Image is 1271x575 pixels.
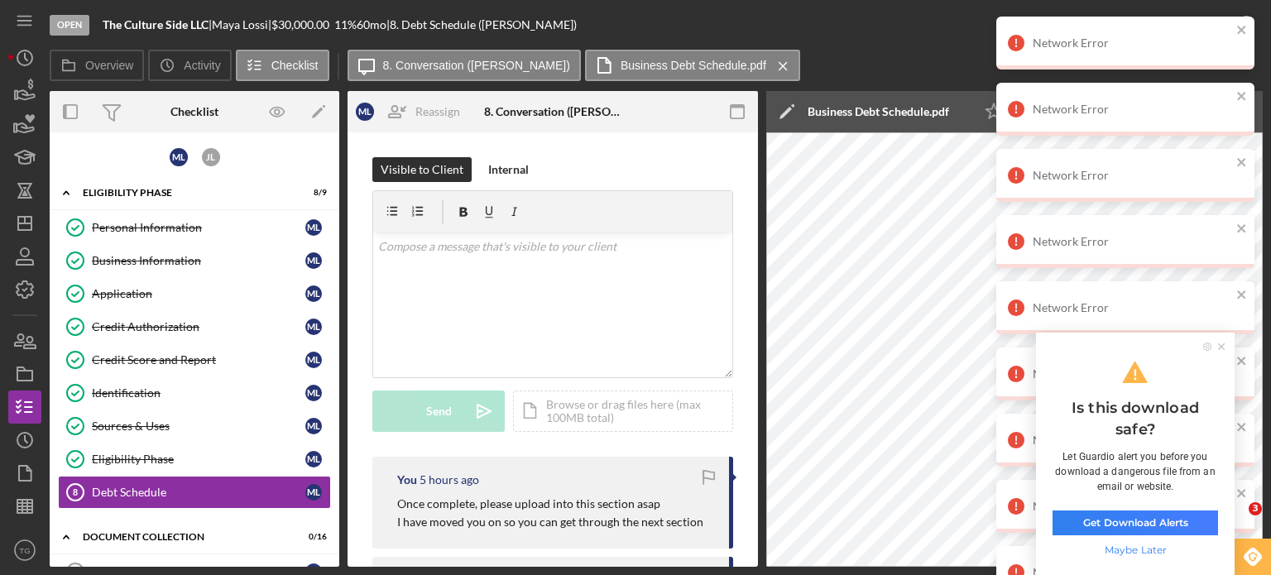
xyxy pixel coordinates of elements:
[305,418,322,434] div: M L
[85,59,133,72] label: Overview
[348,50,581,81] button: 8. Conversation ([PERSON_NAME])
[236,50,329,81] button: Checklist
[348,95,477,128] button: MLReassign
[8,534,41,567] button: TG
[271,18,334,31] div: $30,000.00
[1145,8,1225,41] div: Mark Complete
[58,410,331,443] a: Sources & UsesML
[1033,434,1231,447] div: Network Error
[212,18,271,31] div: Maya Lossi |
[50,15,89,36] div: Open
[1236,89,1248,105] button: close
[386,18,577,31] div: | 8. Debt Schedule ([PERSON_NAME])
[1236,354,1248,370] button: close
[73,487,78,497] tspan: 8
[484,105,621,118] div: 8. Conversation ([PERSON_NAME])
[170,148,188,166] div: M L
[397,513,703,531] p: I have moved you on so you can get through the next section
[1129,8,1263,41] button: Mark Complete
[92,419,305,433] div: Sources & Uses
[58,443,331,476] a: Eligibility PhaseML
[305,252,322,269] div: M L
[103,17,209,31] b: The Culture Side LLC
[83,532,285,542] div: Document Collection
[808,105,949,118] div: Business Debt Schedule.pdf
[1236,486,1248,502] button: close
[305,219,322,236] div: M L
[92,353,305,367] div: Credit Score and Report
[1033,103,1231,116] div: Network Error
[1236,156,1248,171] button: close
[1033,500,1231,513] div: Network Error
[1215,502,1254,542] iframe: Intercom live chat
[297,532,327,542] div: 0 / 16
[58,277,331,310] a: ApplicationML
[58,244,331,277] a: Business InformationML
[271,59,319,72] label: Checklist
[415,95,460,128] div: Reassign
[334,18,357,31] div: 11 %
[58,376,331,410] a: IdentificationML
[19,546,30,555] text: TG
[1033,367,1231,381] div: Network Error
[92,320,305,333] div: Credit Authorization
[420,473,479,486] time: 2025-08-19 15:33
[58,343,331,376] a: Credit Score and ReportML
[1236,23,1248,39] button: close
[397,495,703,513] p: Once complete, please upload into this section asap
[357,18,386,31] div: 60 mo
[372,157,472,182] button: Visible to Client
[1033,235,1231,248] div: Network Error
[202,148,220,166] div: J L
[1236,288,1248,304] button: close
[297,188,327,198] div: 8 / 9
[305,285,322,302] div: M L
[1033,36,1231,50] div: Network Error
[356,103,374,121] div: M L
[1236,420,1248,436] button: close
[383,59,570,72] label: 8. Conversation ([PERSON_NAME])
[585,50,800,81] button: Business Debt Schedule.pdf
[1236,222,1248,237] button: close
[148,50,231,81] button: Activity
[92,453,305,466] div: Eligibility Phase
[372,391,505,432] button: Send
[58,310,331,343] a: Credit AuthorizationML
[103,18,212,31] div: |
[92,221,305,234] div: Personal Information
[170,105,218,118] div: Checklist
[426,391,452,432] div: Send
[92,386,305,400] div: Identification
[305,451,322,467] div: M L
[621,59,766,72] label: Business Debt Schedule.pdf
[83,188,285,198] div: Eligibility Phase
[397,473,417,486] div: You
[92,287,305,300] div: Application
[92,254,305,267] div: Business Information
[381,157,463,182] div: Visible to Client
[50,50,144,81] button: Overview
[488,157,529,182] div: Internal
[480,157,537,182] button: Internal
[305,385,322,401] div: M L
[305,352,322,368] div: M L
[305,484,322,501] div: M L
[1033,169,1231,182] div: Network Error
[1249,502,1262,515] span: 3
[1033,301,1231,314] div: Network Error
[58,476,331,509] a: 8Debt ScheduleML
[58,211,331,244] a: Personal InformationML
[92,486,305,499] div: Debt Schedule
[184,59,220,72] label: Activity
[305,319,322,335] div: M L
